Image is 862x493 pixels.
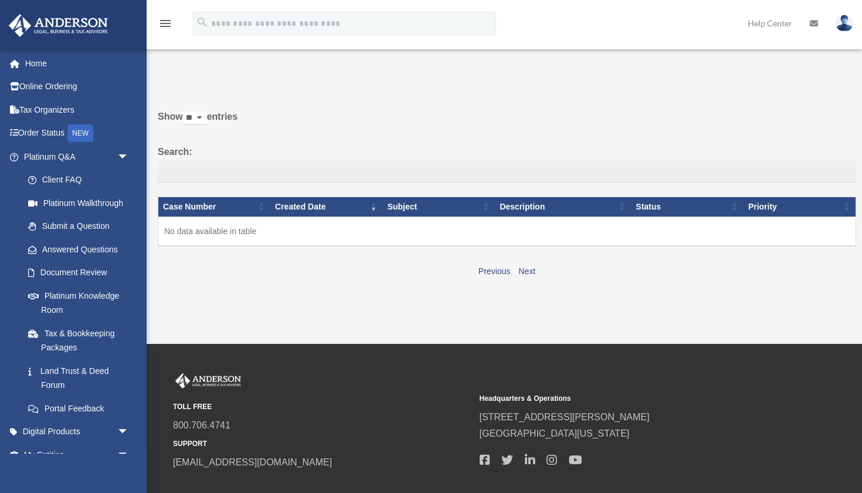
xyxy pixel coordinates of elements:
[158,21,172,31] a: menu
[495,197,631,217] th: Description: activate to sort column ascending
[158,217,856,246] td: No data available in table
[518,266,535,276] a: Next
[67,124,93,142] div: NEW
[173,401,471,413] small: TOLL FREE
[631,197,744,217] th: Status: activate to sort column ascending
[5,14,111,37] img: Anderson Advisors Platinum Portal
[480,393,778,405] small: Headquarters & Operations
[8,145,141,168] a: Platinum Q&Aarrow_drop_down
[383,197,496,217] th: Subject: activate to sort column ascending
[158,160,856,183] input: Search:
[16,215,141,238] a: Submit a Question
[16,191,141,215] a: Platinum Walkthrough
[744,197,856,217] th: Priority: activate to sort column ascending
[8,75,147,99] a: Online Ordering
[16,322,141,359] a: Tax & Bookkeeping Packages
[173,373,243,389] img: Anderson Advisors Platinum Portal
[16,284,141,322] a: Platinum Knowledge Room
[183,112,207,125] select: Showentries
[117,420,141,444] span: arrow_drop_down
[270,197,383,217] th: Created Date: activate to sort column ascending
[8,420,147,444] a: Digital Productsarrow_drop_down
[158,16,172,31] i: menu
[16,261,141,285] a: Document Review
[158,109,856,137] label: Show entries
[8,443,147,467] a: My Entitiesarrow_drop_down
[8,52,147,75] a: Home
[836,15,853,32] img: User Pic
[480,428,630,438] a: [GEOGRAPHIC_DATA][US_STATE]
[16,397,141,420] a: Portal Feedback
[158,197,271,217] th: Case Number: activate to sort column ascending
[480,412,650,422] a: [STREET_ADDRESS][PERSON_NAME]
[196,16,209,29] i: search
[173,438,471,450] small: SUPPORT
[16,238,135,261] a: Answered Questions
[158,144,856,183] label: Search:
[16,168,141,192] a: Client FAQ
[16,359,141,397] a: Land Trust & Deed Forum
[117,443,141,467] span: arrow_drop_down
[478,266,510,276] a: Previous
[8,121,147,146] a: Order StatusNEW
[8,98,147,121] a: Tax Organizers
[173,420,230,430] a: 800.706.4741
[173,457,332,467] a: [EMAIL_ADDRESS][DOMAIN_NAME]
[117,145,141,169] span: arrow_drop_down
